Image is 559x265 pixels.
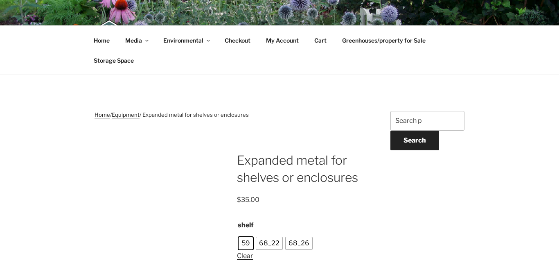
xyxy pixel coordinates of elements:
[335,30,433,50] a: Greenhouses/property for Sale
[237,236,368,251] ul: shelf
[118,30,155,50] a: Media
[217,30,257,50] a: Checkout
[307,30,334,50] a: Cart
[95,111,110,118] a: Home
[256,237,282,249] li: 68_22
[237,196,259,204] bdi: 35.00
[238,220,254,230] label: shelf
[390,111,464,179] aside: Blog Sidebar
[112,111,140,118] a: Equipment
[86,30,117,50] a: Home
[95,111,368,130] nav: Breadcrumb
[390,111,464,131] input: Search products…
[239,238,252,248] span: 59
[237,152,368,186] h1: Expanded metal for shelves or enclosures
[257,238,282,248] span: 68_22
[86,50,141,70] a: Storage Space
[390,131,439,150] button: Search
[138,23,415,41] a: [PERSON_NAME] Greenhouses
[237,196,241,204] span: $
[95,20,124,52] img: Burt's Greenhouses
[259,30,306,50] a: My Account
[286,238,311,248] span: 68_26
[286,237,312,249] li: 68_26
[237,252,253,260] a: Clear options
[86,30,473,70] nav: Top Menu
[156,30,216,50] a: Environmental
[239,237,253,249] li: 59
